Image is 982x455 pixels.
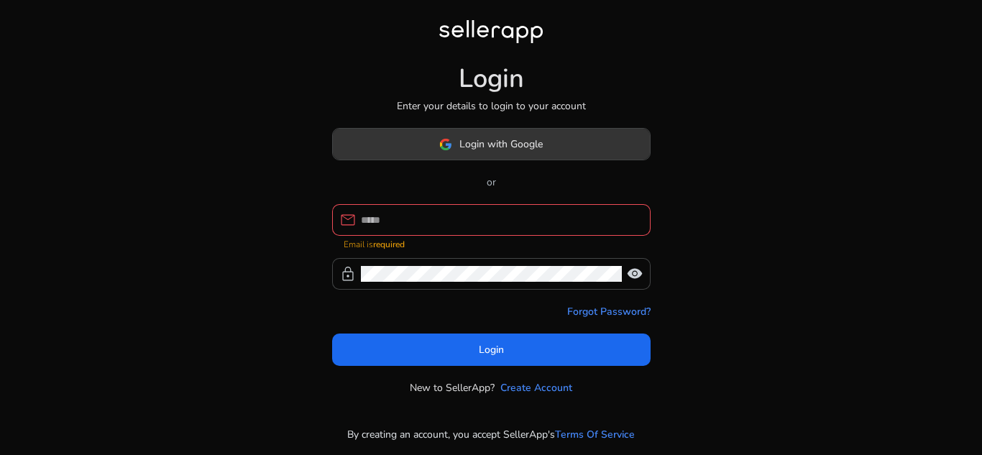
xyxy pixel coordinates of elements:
[397,98,586,114] p: Enter your details to login to your account
[332,128,651,160] button: Login with Google
[373,239,405,250] strong: required
[410,380,495,395] p: New to SellerApp?
[567,304,651,319] a: Forgot Password?
[479,342,504,357] span: Login
[339,211,357,229] span: mail
[344,236,639,251] mat-error: Email is
[500,380,572,395] a: Create Account
[459,137,543,152] span: Login with Google
[459,63,524,94] h1: Login
[332,334,651,366] button: Login
[332,175,651,190] p: or
[439,138,452,151] img: google-logo.svg
[339,265,357,282] span: lock
[555,427,635,442] a: Terms Of Service
[626,265,643,282] span: visibility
